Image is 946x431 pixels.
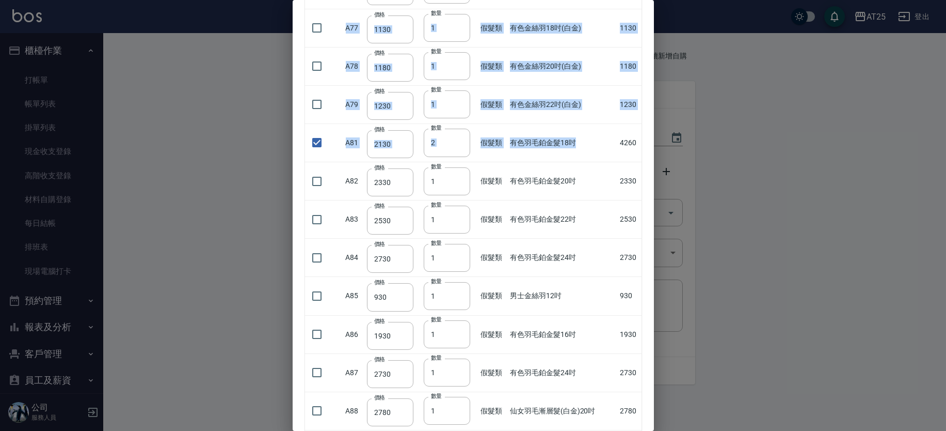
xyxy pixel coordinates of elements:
td: A86 [343,315,365,353]
td: 930 [617,277,641,315]
td: 假髮類 [478,315,507,353]
td: 有色金絲羽22吋(白金) [507,85,617,124]
td: 男士金絲羽12吋 [507,277,617,315]
label: 價格 [374,356,385,363]
label: 價格 [374,240,385,248]
label: 價格 [374,87,385,95]
label: 數量 [431,163,442,171]
td: 假髮類 [478,162,507,201]
label: 數量 [431,48,442,55]
label: 數量 [431,316,442,324]
label: 數量 [431,124,442,132]
td: 1130 [617,9,641,47]
td: A85 [343,277,365,315]
td: A87 [343,353,365,392]
td: 2730 [617,353,641,392]
td: A84 [343,239,365,277]
td: 2780 [617,392,641,430]
td: 1230 [617,85,641,124]
label: 價格 [374,202,385,210]
td: A77 [343,9,365,47]
td: 4260 [617,124,641,162]
label: 數量 [431,9,442,17]
label: 價格 [374,394,385,402]
td: 假髮類 [478,124,507,162]
td: 有色羽毛鉑金髮24吋 [507,239,617,277]
label: 價格 [374,126,385,133]
td: 有色羽毛鉑金髮20吋 [507,162,617,201]
td: A82 [343,162,365,201]
td: 有色羽毛鉑金髮16吋 [507,315,617,353]
label: 數量 [431,278,442,285]
td: 2730 [617,239,641,277]
label: 數量 [431,86,442,94]
label: 數量 [431,354,442,362]
td: 1930 [617,315,641,353]
label: 價格 [374,317,385,325]
td: 假髮類 [478,85,507,124]
td: 假髮類 [478,392,507,430]
td: A79 [343,85,365,124]
td: 假髮類 [478,9,507,47]
td: 1180 [617,47,641,85]
td: A88 [343,392,365,430]
td: 2530 [617,201,641,239]
td: A83 [343,201,365,239]
td: 2330 [617,162,641,201]
label: 數量 [431,392,442,400]
td: 假髮類 [478,353,507,392]
label: 價格 [374,279,385,286]
td: 有色羽毛鉑金髮24吋 [507,353,617,392]
td: 假髮類 [478,47,507,85]
label: 價格 [374,49,385,57]
td: 仙女羽毛漸層髮(白金)20吋 [507,392,617,430]
td: 有色金絲羽20吋(白金) [507,47,617,85]
td: 有色金絲羽18吋(白金) [507,9,617,47]
td: 有色羽毛鉑金髮18吋 [507,124,617,162]
label: 價格 [374,164,385,172]
label: 數量 [431,239,442,247]
td: 假髮類 [478,201,507,239]
label: 數量 [431,201,442,209]
label: 價格 [374,11,385,19]
td: 假髮類 [478,239,507,277]
td: 假髮類 [478,277,507,315]
td: A81 [343,124,365,162]
td: A78 [343,47,365,85]
td: 有色羽毛鉑金髮22吋 [507,201,617,239]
